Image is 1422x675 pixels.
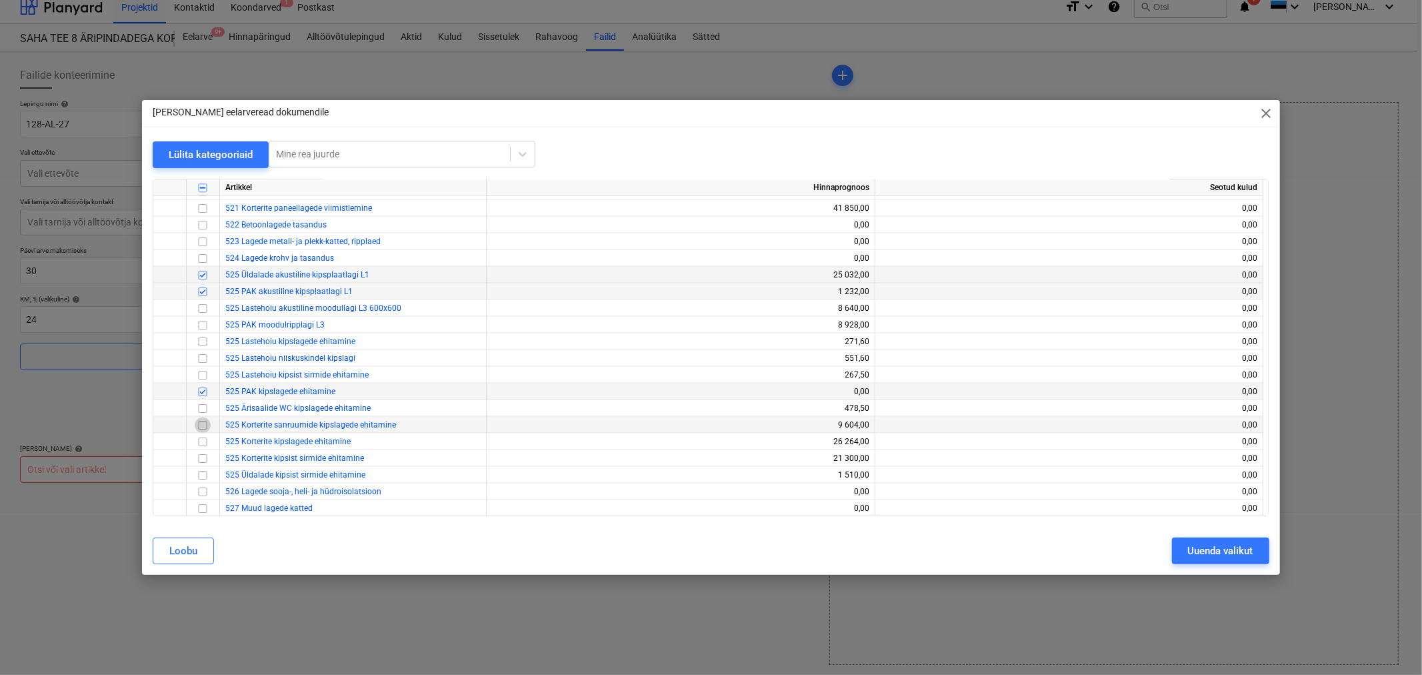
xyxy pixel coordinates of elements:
a: 522 Betoonlagede tasandus [225,220,327,229]
div: Artikkel [220,179,487,196]
div: 0,00 [881,350,1257,367]
iframe: Chat Widget [1355,611,1422,675]
span: close [1259,105,1275,121]
a: 525 Korterite kipsist sirmide ehitamine [225,454,364,463]
div: Loobu [169,542,197,560]
div: 0,00 [881,217,1257,233]
div: 0,00 [492,484,869,500]
a: 525 Lastehoiu kipsist sirmide ehitamine [225,370,369,380]
div: 0,00 [881,200,1257,217]
a: 525 PAK akustiline kipsplaatlagi L1 [225,287,353,296]
div: 0,00 [881,233,1257,250]
div: 271,60 [492,333,869,350]
div: 551,60 [492,350,869,367]
div: 1 510,00 [492,467,869,484]
div: Lülita kategooriaid [169,146,253,163]
div: 0,00 [881,384,1257,400]
button: Uuenda valikut [1172,538,1269,564]
div: 0,00 [881,484,1257,500]
div: 0,00 [881,500,1257,517]
div: 21 300,00 [492,450,869,467]
div: Hinnaprognoos [487,179,875,196]
div: 0,00 [881,417,1257,434]
div: 0,00 [492,217,869,233]
a: 526 Lagede sooja-, heli- ja hüdroisolatsioon [225,487,381,496]
a: 525 Lastehoiu kipslagede ehitamine [225,337,355,346]
a: 525 PAK kipslagede ehitamine [225,387,335,396]
div: Uuenda valikut [1188,542,1253,560]
a: 525 Lastehoiu akustiline moodullagi L3 600x600 [225,303,401,313]
a: 525 Korterite sanruumide kipslagede ehitamine [225,420,396,430]
div: 0,00 [881,434,1257,450]
div: 0,00 [492,250,869,267]
div: 9 604,00 [492,417,869,434]
a: 525 Üldalade akustiline kipsplaatlagi L1 [225,270,369,279]
div: 267,50 [492,367,869,384]
a: 523 Lagede metall- ja plekk-katted, ripplaed [225,237,381,246]
a: 524 Lagede krohv ja tasandus [225,253,334,263]
p: [PERSON_NAME] eelarveread dokumendile [153,105,329,119]
div: 0,00 [881,467,1257,484]
div: 0,00 [881,283,1257,300]
button: Loobu [153,538,214,564]
button: Lülita kategooriaid [153,141,269,168]
div: 0,00 [881,267,1257,283]
a: 525 PAK moodulripplagi L3 [225,320,325,329]
a: 525 Üldalade kipsist sirmide ehitamine [225,470,365,480]
div: 0,00 [881,450,1257,467]
a: 525 Korterite kipslagede ehitamine [225,437,351,446]
a: 525 Ärisaalide WC kipslagede ehitamine [225,404,371,413]
div: 0,00 [881,333,1257,350]
div: 25 032,00 [492,267,869,283]
div: 0,00 [881,367,1257,384]
div: 0,00 [492,384,869,400]
a: 521 Korterite paneellagede viimistlemine [225,203,372,213]
div: 478,50 [492,400,869,417]
div: 1 232,00 [492,283,869,300]
div: 8 640,00 [492,300,869,317]
div: 0,00 [881,300,1257,317]
div: 0,00 [881,317,1257,333]
a: 525 Lastehoiu niiskuskindel kipslagi [225,354,355,363]
div: 26 264,00 [492,434,869,450]
div: Seotud kulud [875,179,1263,196]
div: 0,00 [881,250,1257,267]
div: 0,00 [492,500,869,517]
div: 0,00 [881,400,1257,417]
div: 0,00 [492,233,869,250]
a: 527 Muud lagede katted [225,504,313,513]
div: 41 850,00 [492,200,869,217]
div: 8 928,00 [492,317,869,333]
